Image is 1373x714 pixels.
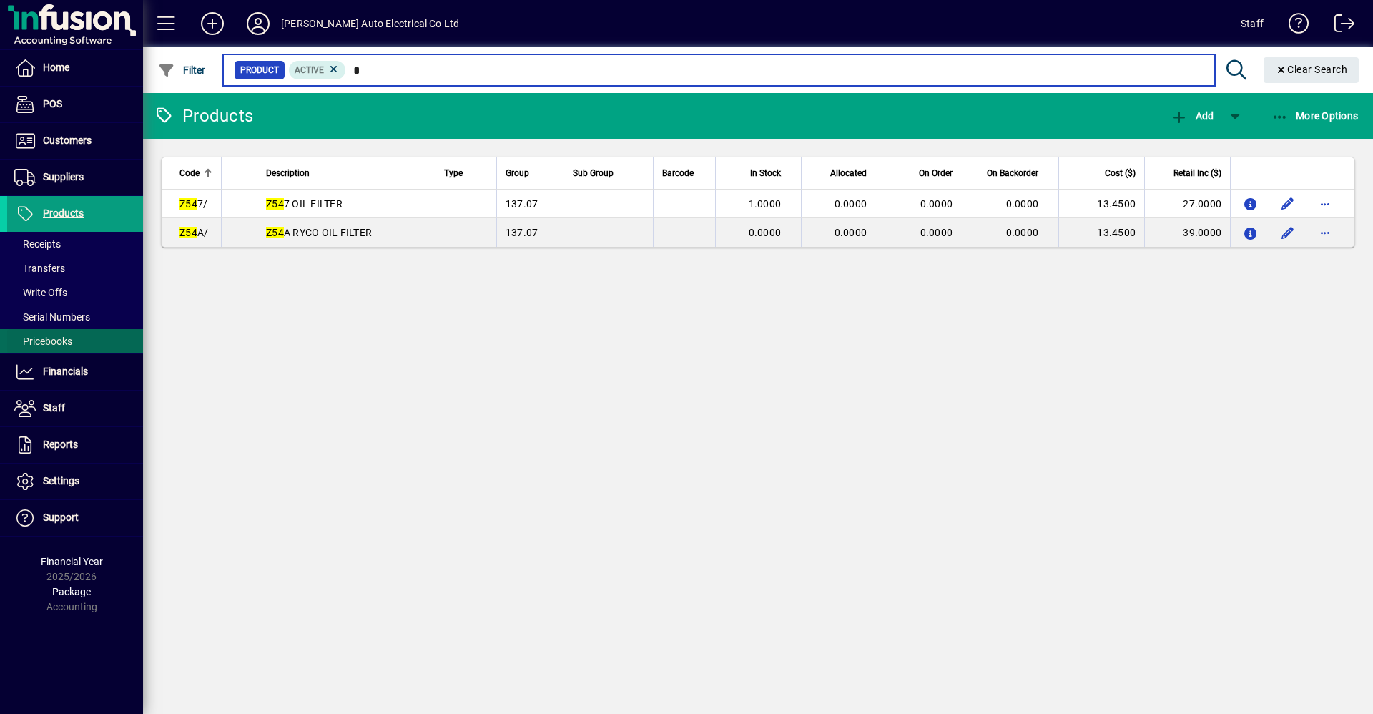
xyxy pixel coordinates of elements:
[920,227,953,238] span: 0.0000
[1324,3,1355,49] a: Logout
[1006,198,1039,210] span: 0.0000
[7,50,143,86] a: Home
[179,227,208,238] span: A/
[1144,218,1230,247] td: 39.0000
[7,391,143,426] a: Staff
[14,287,67,298] span: Write Offs
[1268,103,1362,129] button: More Options
[1271,110,1359,122] span: More Options
[14,311,90,323] span: Serial Numbers
[179,165,212,181] div: Code
[1105,165,1136,181] span: Cost ($)
[573,165,614,181] span: Sub Group
[1167,103,1217,129] button: Add
[43,475,79,486] span: Settings
[281,12,459,35] div: [PERSON_NAME] Auto Electrical Co Ltd
[43,207,84,219] span: Products
[7,354,143,390] a: Financials
[266,227,284,238] em: Z54
[506,198,538,210] span: 137.07
[835,198,867,210] span: 0.0000
[179,227,197,238] em: Z54
[7,500,143,536] a: Support
[266,198,343,210] span: 7 OIL FILTER
[1144,190,1230,218] td: 27.0000
[749,198,782,210] span: 1.0000
[7,305,143,329] a: Serial Numbers
[7,329,143,353] a: Pricebooks
[179,165,200,181] span: Code
[154,57,210,83] button: Filter
[7,123,143,159] a: Customers
[7,232,143,256] a: Receipts
[266,165,426,181] div: Description
[266,165,310,181] span: Description
[52,586,91,597] span: Package
[1276,221,1299,244] button: Edit
[154,104,253,127] div: Products
[724,165,794,181] div: In Stock
[835,227,867,238] span: 0.0000
[7,256,143,280] a: Transfers
[43,135,92,146] span: Customers
[830,165,867,181] span: Allocated
[14,336,72,347] span: Pricebooks
[982,165,1051,181] div: On Backorder
[43,98,62,109] span: POS
[1314,192,1337,215] button: More options
[662,165,707,181] div: Barcode
[43,366,88,377] span: Financials
[810,165,880,181] div: Allocated
[1058,190,1144,218] td: 13.4500
[43,512,79,523] span: Support
[7,280,143,305] a: Write Offs
[235,11,281,36] button: Profile
[1278,3,1309,49] a: Knowledge Base
[920,198,953,210] span: 0.0000
[896,165,965,181] div: On Order
[266,198,284,210] em: Z54
[7,87,143,122] a: POS
[987,165,1038,181] span: On Backorder
[662,165,694,181] span: Barcode
[266,227,372,238] span: A RYCO OIL FILTER
[506,165,529,181] span: Group
[1241,12,1264,35] div: Staff
[295,65,324,75] span: Active
[158,64,206,76] span: Filter
[1275,64,1348,75] span: Clear Search
[1276,192,1299,215] button: Edit
[41,556,103,567] span: Financial Year
[1264,57,1359,83] button: Clear
[7,427,143,463] a: Reports
[919,165,953,181] span: On Order
[43,402,65,414] span: Staff
[43,171,84,182] span: Suppliers
[750,165,781,181] span: In Stock
[1058,218,1144,247] td: 13.4500
[1006,227,1039,238] span: 0.0000
[179,198,197,210] em: Z54
[43,439,78,450] span: Reports
[444,165,463,181] span: Type
[506,165,556,181] div: Group
[1173,165,1221,181] span: Retail Inc ($)
[179,198,207,210] span: 7/
[444,165,488,181] div: Type
[190,11,235,36] button: Add
[7,160,143,195] a: Suppliers
[506,227,538,238] span: 137.07
[1171,110,1214,122] span: Add
[14,238,61,250] span: Receipts
[14,263,65,274] span: Transfers
[240,63,279,77] span: Product
[1314,221,1337,244] button: More options
[7,464,143,499] a: Settings
[289,61,346,79] mat-chip: Activation Status: Active
[43,62,69,73] span: Home
[573,165,644,181] div: Sub Group
[749,227,782,238] span: 0.0000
